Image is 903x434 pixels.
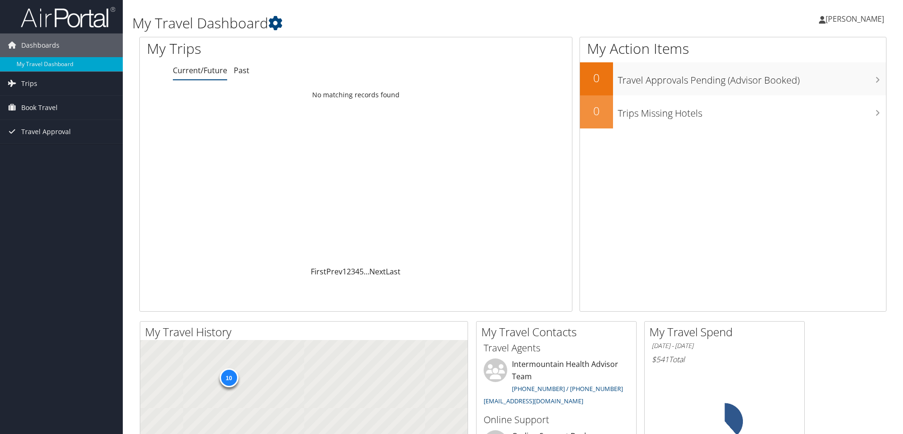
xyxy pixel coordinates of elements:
[351,266,355,277] a: 3
[484,341,629,355] h3: Travel Agents
[369,266,386,277] a: Next
[618,102,886,120] h3: Trips Missing Hotels
[652,341,797,350] h6: [DATE] - [DATE]
[649,324,804,340] h2: My Travel Spend
[140,86,572,103] td: No matching records found
[481,324,636,340] h2: My Travel Contacts
[826,14,884,24] span: [PERSON_NAME]
[512,384,623,393] a: [PHONE_NUMBER] / [PHONE_NUMBER]
[219,368,238,387] div: 10
[21,120,71,144] span: Travel Approval
[21,34,60,57] span: Dashboards
[479,358,634,409] li: Intermountain Health Advisor Team
[173,65,227,76] a: Current/Future
[21,72,37,95] span: Trips
[484,413,629,426] h3: Online Support
[359,266,364,277] a: 5
[21,96,58,119] span: Book Travel
[355,266,359,277] a: 4
[580,70,613,86] h2: 0
[618,69,886,87] h3: Travel Approvals Pending (Advisor Booked)
[484,397,583,405] a: [EMAIL_ADDRESS][DOMAIN_NAME]
[580,62,886,95] a: 0Travel Approvals Pending (Advisor Booked)
[311,266,326,277] a: First
[652,354,797,365] h6: Total
[580,103,613,119] h2: 0
[21,6,115,28] img: airportal-logo.png
[145,324,468,340] h2: My Travel History
[132,13,640,33] h1: My Travel Dashboard
[234,65,249,76] a: Past
[580,95,886,128] a: 0Trips Missing Hotels
[819,5,894,33] a: [PERSON_NAME]
[580,39,886,59] h1: My Action Items
[386,266,400,277] a: Last
[147,39,385,59] h1: My Trips
[364,266,369,277] span: …
[652,354,669,365] span: $541
[347,266,351,277] a: 2
[342,266,347,277] a: 1
[326,266,342,277] a: Prev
